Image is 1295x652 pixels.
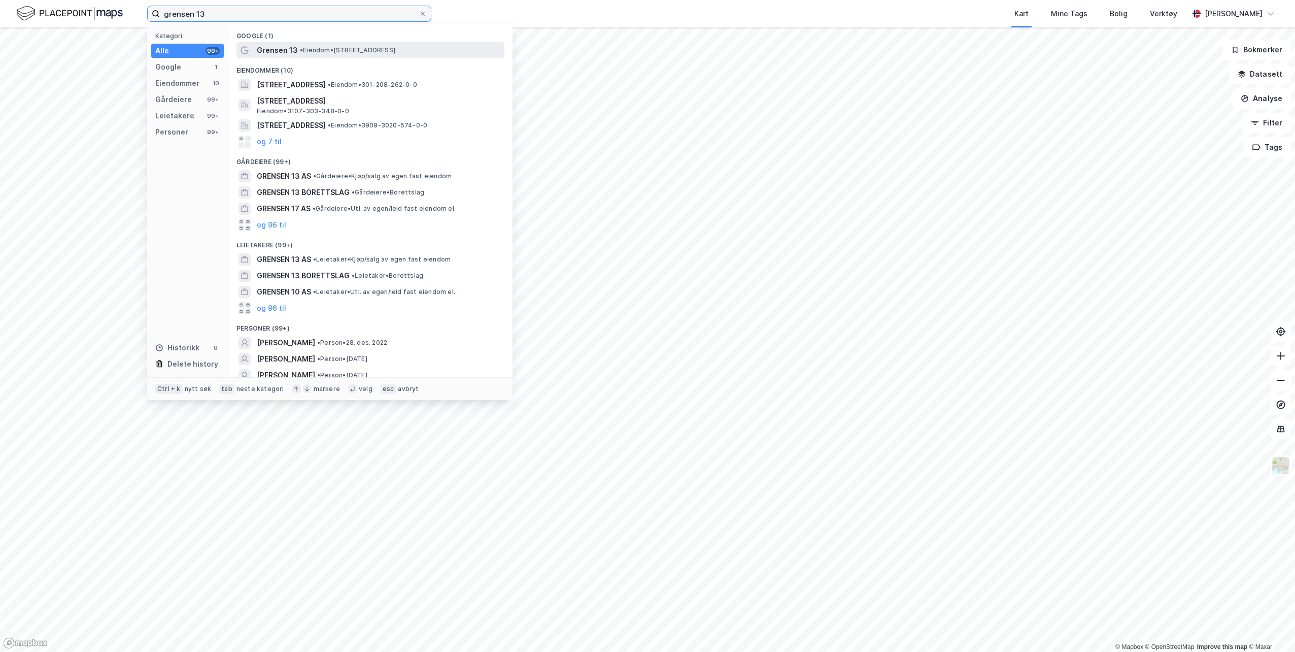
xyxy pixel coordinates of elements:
span: GRENSEN 13 AS [257,170,311,182]
button: Analyse [1232,88,1291,109]
div: Personer (99+) [228,316,513,335]
span: • [352,272,355,279]
span: Grensen 13 [257,44,298,56]
div: Bolig [1110,8,1128,20]
div: 10 [212,79,220,87]
span: Eiendom • 301-208-262-0-0 [328,81,417,89]
input: Søk på adresse, matrikkel, gårdeiere, leietakere eller personer [160,6,419,21]
div: markere [314,385,340,393]
span: • [328,81,331,88]
a: Improve this map [1197,643,1247,650]
div: Eiendommer [155,77,199,89]
div: 1 [212,63,220,71]
button: Filter [1242,113,1291,133]
span: • [317,371,320,379]
span: Gårdeiere • Utl. av egen/leid fast eiendom el. [313,205,456,213]
div: Ctrl + k [155,384,183,394]
span: [STREET_ADDRESS] [257,79,326,91]
span: • [313,288,316,296]
div: Historikk [155,342,199,354]
span: GRENSEN 10 AS [257,286,311,298]
div: Leietakere [155,110,194,122]
img: Z [1271,456,1290,475]
div: Gårdeiere [155,93,192,106]
div: Verktøy [1150,8,1177,20]
div: Google (1) [228,24,513,42]
span: • [352,188,355,196]
div: velg [359,385,372,393]
span: • [313,205,316,212]
div: Kart [1014,8,1029,20]
div: 99+ [206,112,220,120]
a: OpenStreetMap [1145,643,1195,650]
iframe: Chat Widget [1244,603,1295,652]
span: • [313,255,316,263]
span: Leietaker • Borettslag [352,272,423,280]
div: tab [219,384,234,394]
div: Gårdeiere (99+) [228,150,513,168]
span: [STREET_ADDRESS] [257,95,500,107]
div: avbryt [398,385,419,393]
span: • [317,339,320,346]
span: • [317,355,320,363]
button: og 7 til [257,136,282,148]
div: neste kategori [236,385,284,393]
span: • [300,46,303,54]
div: Eiendommer (10) [228,58,513,77]
div: 99+ [206,47,220,55]
span: Gårdeiere • Borettslag [352,188,424,197]
span: Person • 28. des. 2022 [317,339,387,347]
div: Personer [155,126,188,138]
div: Mine Tags [1051,8,1087,20]
button: Datasett [1229,64,1291,84]
span: • [328,121,331,129]
button: og 96 til [257,302,286,314]
span: [STREET_ADDRESS] [257,119,326,132]
div: Google [155,61,181,73]
a: Mapbox homepage [3,637,48,649]
span: [PERSON_NAME] [257,337,315,349]
span: Eiendom • 3909-3020-574-0-0 [328,121,427,129]
div: esc [381,384,396,394]
div: nytt søk [185,385,212,393]
span: Person • [DATE] [317,355,367,363]
span: [PERSON_NAME] [257,353,315,365]
span: Eiendom • [STREET_ADDRESS] [300,46,395,54]
div: 99+ [206,128,220,136]
span: Leietaker • Kjøp/salg av egen fast eiendom [313,255,451,264]
div: Alle [155,45,169,57]
span: GRENSEN 17 AS [257,203,311,215]
span: Person • [DATE] [317,371,367,379]
span: Eiendom • 3107-303-348-0-0 [257,107,349,115]
span: Gårdeiere • Kjøp/salg av egen fast eiendom [313,172,452,180]
div: Delete history [167,358,218,370]
div: 0 [212,344,220,352]
button: Bokmerker [1222,40,1291,60]
span: [PERSON_NAME] [257,369,315,381]
span: Leietaker • Utl. av egen/leid fast eiendom el. [313,288,455,296]
span: • [313,172,316,180]
div: [PERSON_NAME] [1205,8,1263,20]
a: Mapbox [1115,643,1143,650]
span: GRENSEN 13 BORETTSLAG [257,270,350,282]
span: GRENSEN 13 BORETTSLAG [257,186,350,199]
div: Kategori [155,32,224,40]
button: og 96 til [257,219,286,231]
span: GRENSEN 13 AS [257,253,311,266]
button: Tags [1244,137,1291,157]
div: Leietakere (99+) [228,233,513,251]
div: 99+ [206,95,220,104]
img: logo.f888ab2527a4732fd821a326f86c7f29.svg [16,5,123,22]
